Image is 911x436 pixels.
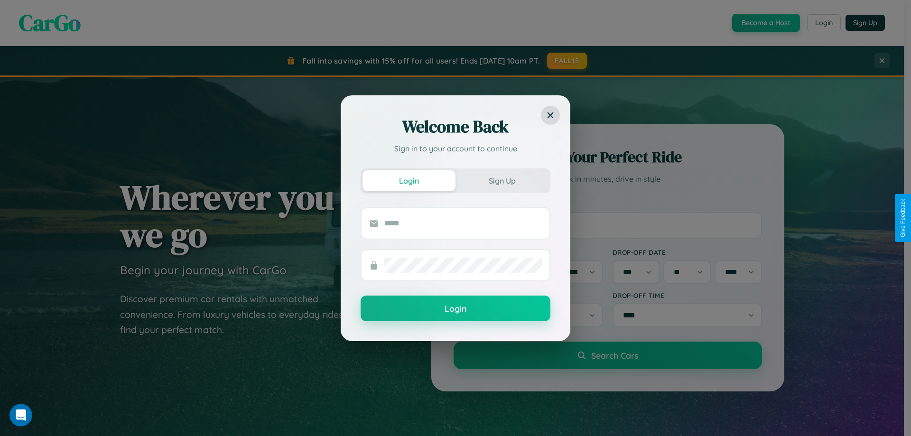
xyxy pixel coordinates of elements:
[361,143,550,154] p: Sign in to your account to continue
[9,404,32,427] iframe: Intercom live chat
[361,296,550,321] button: Login
[363,170,455,191] button: Login
[361,115,550,138] h2: Welcome Back
[455,170,548,191] button: Sign Up
[900,199,906,237] div: Give Feedback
